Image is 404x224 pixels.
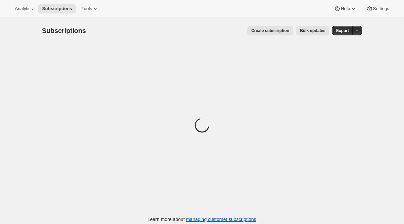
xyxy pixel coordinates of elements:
[42,6,72,11] span: Subscriptions
[362,4,393,13] button: Settings
[15,6,33,11] span: Analytics
[186,217,256,222] a: managing customer subscriptions
[332,26,353,35] button: Export
[296,26,329,35] button: Bulk updates
[300,28,325,33] span: Bulk updates
[81,6,92,11] span: Tools
[38,4,76,13] button: Subscriptions
[147,216,256,223] p: Learn more about
[373,6,389,11] span: Settings
[336,28,349,33] span: Export
[11,4,37,13] button: Analytics
[330,4,361,13] button: Help
[251,28,289,33] span: Create subscription
[341,6,350,11] span: Help
[42,27,86,34] span: Subscriptions
[77,4,103,13] button: Tools
[247,26,293,35] button: Create subscription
